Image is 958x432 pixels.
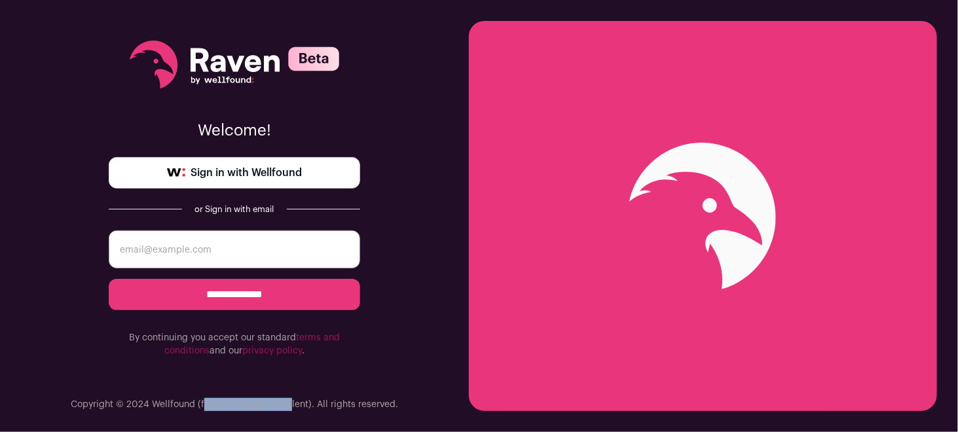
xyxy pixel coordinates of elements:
[167,168,185,177] img: wellfound-symbol-flush-black-fb3c872781a75f747ccb3a119075da62bfe97bd399995f84a933054e44a575c4.png
[191,165,302,181] span: Sign in with Wellfound
[109,157,360,189] a: Sign in with Wellfound
[109,331,360,357] p: By continuing you accept our standard and our .
[109,120,360,141] p: Welcome!
[71,398,398,411] p: Copyright © 2024 Wellfound (formerly AngelList Talent). All rights reserved.
[109,230,360,268] input: email@example.com
[242,346,302,355] a: privacy policy
[164,333,340,355] a: terms and conditions
[193,204,276,215] div: or Sign in with email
